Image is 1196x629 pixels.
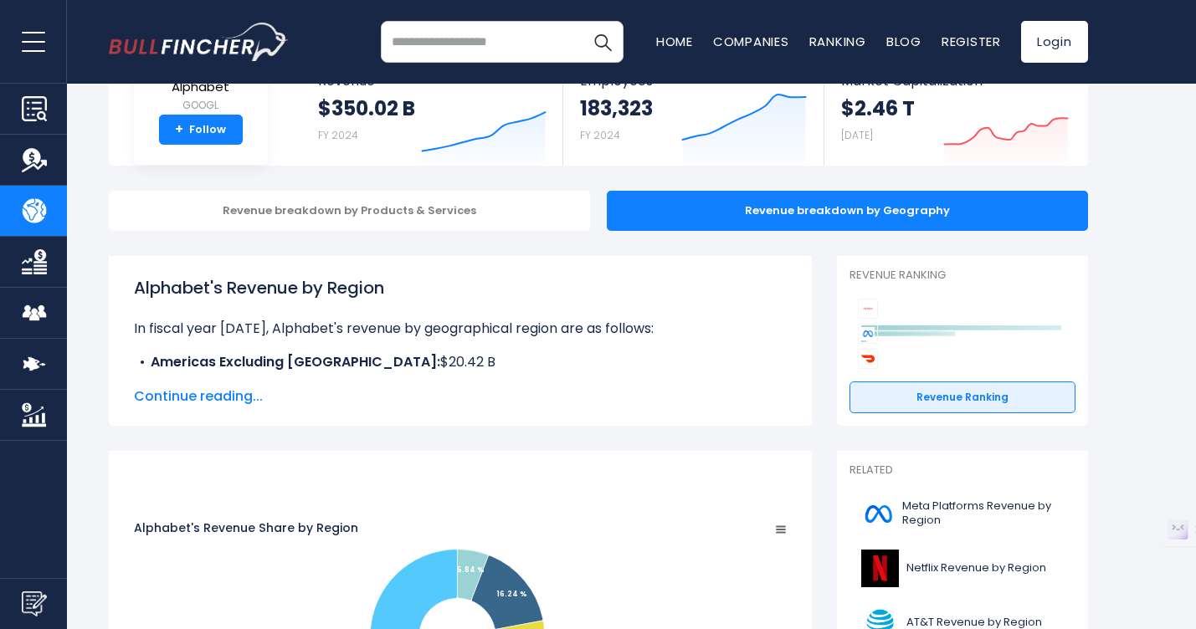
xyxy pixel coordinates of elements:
[134,386,787,407] span: Continue reading...
[318,128,358,142] small: FY 2024
[134,275,787,300] h1: Alphabet's Revenue by Region
[656,33,693,50] a: Home
[109,23,289,61] a: Go to homepage
[580,95,653,121] strong: 183,323
[850,491,1075,537] a: Meta Platforms Revenue by Region
[496,588,527,599] text: 16.24 %
[563,58,824,166] a: Employees 183,323 FY 2024
[582,21,624,63] button: Search
[318,95,415,121] strong: $350.02 B
[607,191,1088,231] div: Revenue breakdown by Geography
[134,352,787,372] li: $20.42 B
[850,545,1075,591] a: Netflix Revenue by Region
[172,80,230,95] span: Alphabet
[318,73,547,89] span: Revenue
[850,381,1075,413] a: Revenue Ranking
[860,495,897,533] img: META logo
[134,319,787,339] p: In fiscal year [DATE], Alphabet's revenue by geographical region are as follows:
[906,561,1046,575] span: Netflix Revenue by Region
[886,33,921,50] a: Blog
[841,128,873,142] small: [DATE]
[109,23,289,61] img: bullfincher logo
[824,58,1086,166] a: Market Capitalization $2.46 T [DATE]
[841,73,1069,89] span: Market Capitalization
[1021,21,1088,63] a: Login
[580,128,620,142] small: FY 2024
[109,191,590,231] div: Revenue breakdown by Products & Services
[850,463,1075,478] p: Related
[902,499,1065,528] span: Meta Platforms Revenue by Region
[850,268,1075,283] p: Revenue Ranking
[580,73,807,89] span: Employees
[301,58,563,166] a: Revenue $350.02 B FY 2024
[151,352,440,371] b: Americas Excluding [GEOGRAPHIC_DATA]:
[858,299,878,319] img: Alphabet competitors logo
[134,372,787,392] li: $56.82 B
[858,349,878,369] img: DoorDash competitors logo
[713,33,789,50] a: Companies
[134,519,358,536] tspan: Alphabet's Revenue Share by Region
[858,324,878,344] img: Meta Platforms competitors logo
[151,372,234,391] b: Asia Pacific:
[159,115,243,145] a: +Follow
[860,550,901,587] img: NFLX logo
[457,564,485,575] text: 5.84 %
[172,98,230,113] small: GOOGL
[942,33,1001,50] a: Register
[175,122,183,137] strong: +
[809,33,866,50] a: Ranking
[841,95,915,121] strong: $2.46 T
